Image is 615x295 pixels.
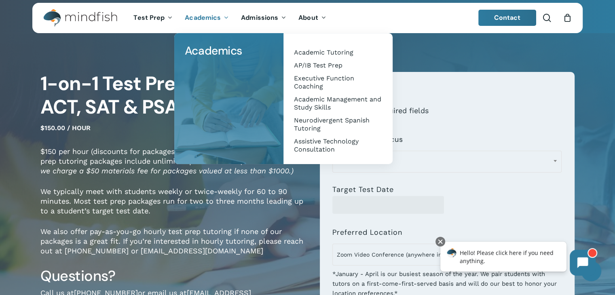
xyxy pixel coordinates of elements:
span: Assistive Technology Consultation [294,137,359,153]
p: " " indicates required fields [332,106,562,127]
a: About [292,15,332,21]
span: Zoom Video Conference (anywhere in the world!) [333,246,561,263]
h3: Register [332,84,562,103]
header: Main Menu [32,3,583,33]
p: $150 per hour (discounts for packages of 15 hours or more). All 1-on-1 test prep tutoring package... [40,147,308,187]
a: Academic Management and Study Skills [292,93,385,114]
a: Academics [179,15,235,21]
a: Admissions [235,15,292,21]
span: Academic Management and Study Skills [294,95,381,111]
span: Admissions [241,13,278,22]
span: Academics [185,43,242,58]
a: Contact [478,10,537,26]
span: AP/IB Test Prep [294,61,342,69]
a: AP/IB Test Prep [292,59,385,72]
label: Target Test Date [332,185,394,194]
p: We typically meet with students weekly or twice-weekly for 60 to 90 minutes. Most test prep packa... [40,187,308,227]
span: Executive Function Coaching [294,74,354,90]
span: Academic Tutoring [294,48,353,56]
span: Academics [185,13,221,22]
span: Zoom Video Conference (anywhere in the world!) [332,244,562,265]
p: We also offer pay-as-you-go hourly test prep tutoring if none of our packages is a great fit. If ... [40,227,308,267]
h1: 1-on-1 Test Prep Tutoring for ACT, SAT & PSAT [40,72,308,119]
a: Assistive Technology Consultation [292,135,385,156]
span: ACT [332,151,562,173]
span: About [298,13,318,22]
span: Neurodivergent Spanish Tutoring [294,116,370,132]
a: Test Prep [127,15,179,21]
span: Contact [494,13,521,22]
iframe: Chatbot [432,235,604,284]
a: Academic Tutoring [292,46,385,59]
em: (Please note that we charge a $50 materials fee for packages valued at less than $1000.) [40,157,300,175]
h3: Questions? [40,267,308,285]
nav: Main Menu [127,3,332,33]
span: ACT [333,153,561,170]
a: Academics [182,41,275,61]
a: Neurodivergent Spanish Tutoring [292,114,385,135]
label: Preferred Location [332,228,402,236]
a: Cart [563,13,572,22]
span: Test Prep [133,13,165,22]
a: Executive Function Coaching [292,72,385,93]
span: $150.00 / hour [40,124,91,132]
